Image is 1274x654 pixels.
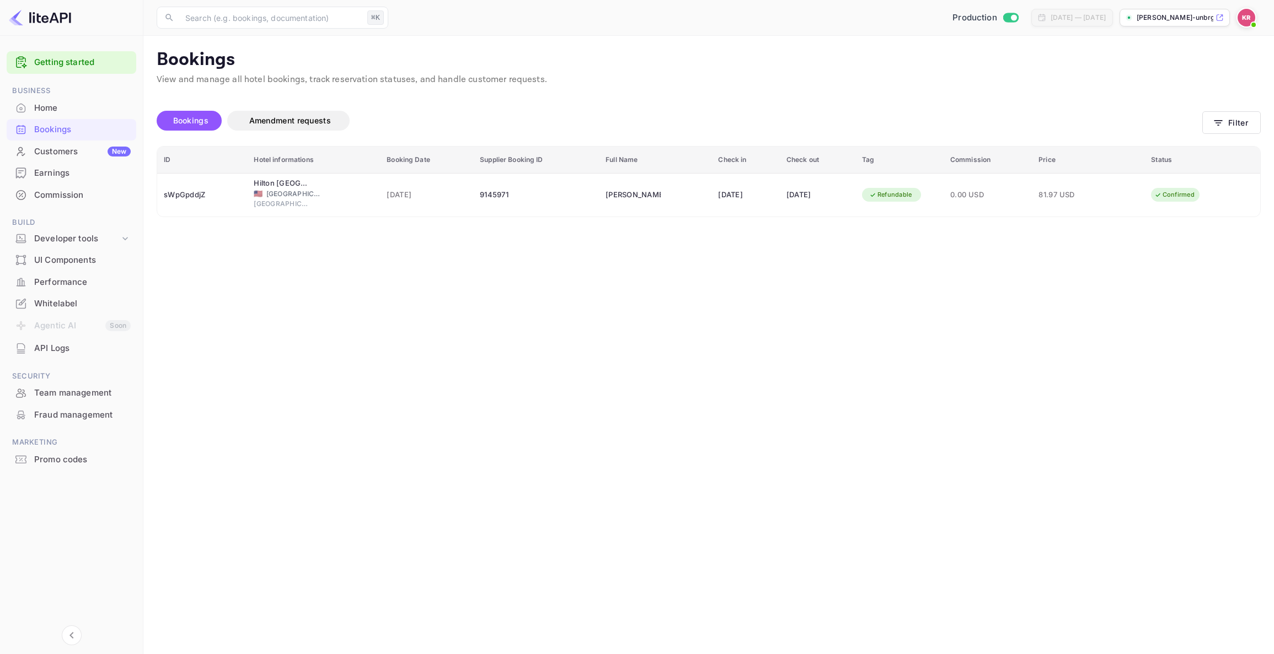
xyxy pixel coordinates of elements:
[9,9,71,26] img: LiteAPI logo
[1039,189,1094,201] span: 81.97 USD
[254,190,263,197] span: United States of America
[7,85,136,97] span: Business
[780,147,855,174] th: Check out
[606,186,661,204] div: Logan Steffke
[718,186,773,204] div: [DATE]
[862,188,919,202] div: Refundable
[1032,147,1144,174] th: Price
[7,370,136,382] span: Security
[1051,13,1106,23] div: [DATE] — [DATE]
[157,73,1261,87] p: View and manage all hotel bookings, track reservation statuses, and handle customer requests.
[34,342,131,355] div: API Logs
[254,199,309,209] span: [GEOGRAPHIC_DATA]
[711,147,780,174] th: Check in
[34,453,131,466] div: Promo codes
[7,382,136,404] div: Team management
[247,147,380,174] th: Hotel informations
[7,217,136,229] span: Build
[7,436,136,448] span: Marketing
[950,189,1025,201] span: 0.00 USD
[1147,188,1202,202] div: Confirmed
[157,147,1260,217] table: booking table
[7,272,136,293] div: Performance
[1202,111,1261,134] button: Filter
[7,185,136,205] a: Commission
[34,189,131,202] div: Commission
[34,102,131,115] div: Home
[7,449,136,469] a: Promo codes
[1137,13,1213,23] p: [PERSON_NAME]-unbrg.[PERSON_NAME]...
[34,123,131,136] div: Bookings
[1238,9,1255,26] img: Kobus Roux
[266,189,322,199] span: [GEOGRAPHIC_DATA]
[7,404,136,425] a: Fraud management
[157,111,1202,131] div: account-settings tabs
[948,12,1023,24] div: Switch to Sandbox mode
[157,147,247,174] th: ID
[7,119,136,139] a: Bookings
[1144,147,1260,174] th: Status
[34,276,131,289] div: Performance
[7,185,136,206] div: Commission
[7,98,136,119] div: Home
[34,145,131,158] div: Customers
[473,147,599,174] th: Supplier Booking ID
[855,147,944,174] th: Tag
[34,409,131,421] div: Fraud management
[34,298,131,310] div: Whitelabel
[157,49,1261,71] p: Bookings
[7,250,136,270] a: UI Components
[7,404,136,426] div: Fraud management
[387,189,467,201] span: [DATE]
[599,147,711,174] th: Full Name
[62,625,82,645] button: Collapse navigation
[7,141,136,163] div: CustomersNew
[34,56,131,69] a: Getting started
[7,272,136,292] a: Performance
[34,254,131,267] div: UI Components
[7,449,136,471] div: Promo codes
[7,382,136,403] a: Team management
[7,163,136,183] a: Earnings
[7,51,136,74] div: Getting started
[7,250,136,271] div: UI Components
[249,116,331,125] span: Amendment requests
[7,338,136,359] div: API Logs
[7,141,136,161] a: CustomersNew
[173,116,208,125] span: Bookings
[380,147,473,174] th: Booking Date
[34,233,120,245] div: Developer tools
[7,293,136,314] a: Whitelabel
[34,387,131,399] div: Team management
[164,186,240,204] div: sWpGpddjZ
[34,167,131,180] div: Earnings
[254,178,309,189] div: Hilton New Orleans Riverside
[7,229,136,248] div: Developer tools
[7,338,136,358] a: API Logs
[7,119,136,140] div: Bookings
[952,12,997,24] span: Production
[7,163,136,184] div: Earnings
[786,186,849,204] div: [DATE]
[108,147,131,156] div: New
[944,147,1032,174] th: Commission
[480,186,592,204] div: 9145971
[179,7,363,29] input: Search (e.g. bookings, documentation)
[367,10,384,25] div: ⌘K
[7,293,136,315] div: Whitelabel
[7,98,136,118] a: Home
